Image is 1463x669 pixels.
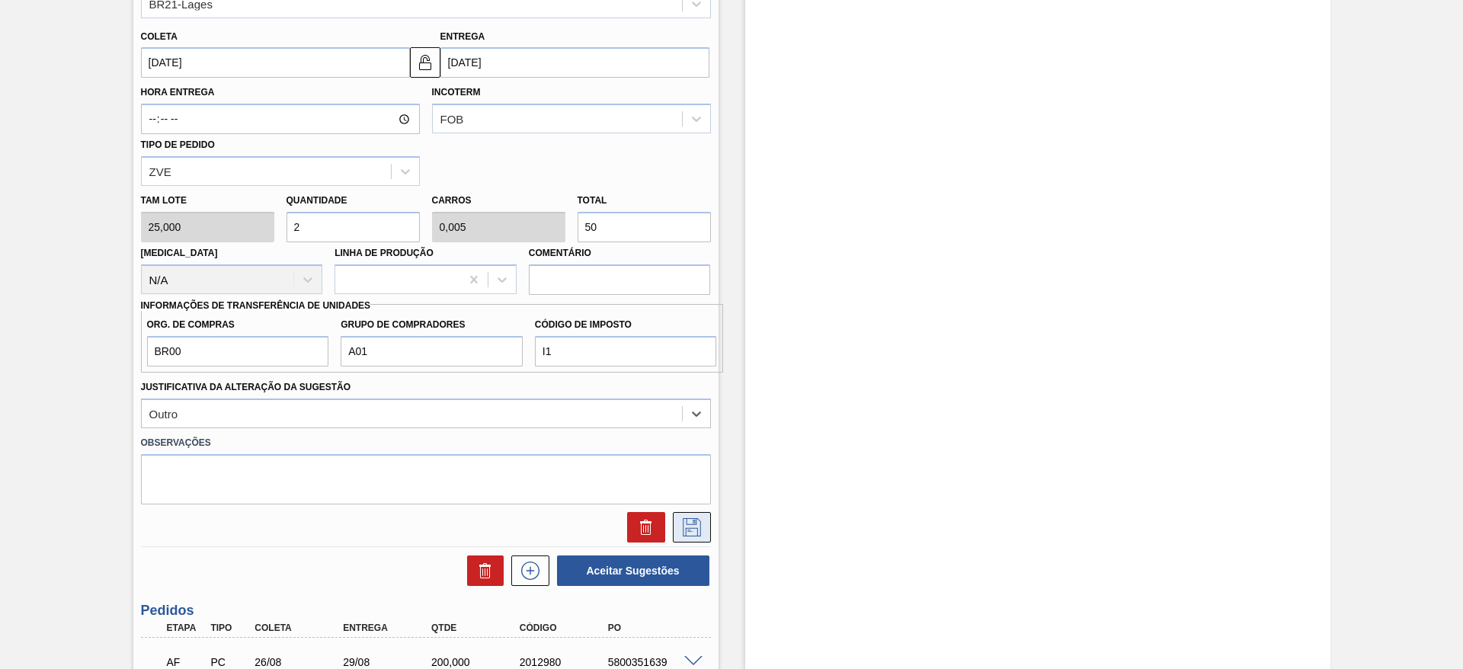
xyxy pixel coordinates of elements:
button: unlocked [410,47,440,78]
label: Org. de Compras [147,314,329,336]
input: dd/mm/yyyy [141,47,410,78]
div: Outro [149,407,178,420]
img: unlocked [416,53,434,72]
div: 26/08/2025 [251,656,350,668]
label: Coleta [141,31,178,42]
label: Tam lote [141,190,274,212]
div: Salvar Sugestão [665,512,711,543]
button: Aceitar Sugestões [557,555,709,586]
div: Coleta [251,623,350,633]
label: Entrega [440,31,485,42]
label: Justificativa da Alteração da Sugestão [141,382,351,392]
label: Observações [141,432,711,454]
div: Código [516,623,615,633]
label: Linha de Produção [335,248,434,258]
div: Entrega [339,623,438,633]
div: 29/08/2025 [339,656,438,668]
div: Excluir Sugestões [459,555,504,586]
label: Código de Imposto [535,314,717,336]
div: Nova sugestão [504,555,549,586]
div: Etapa [163,623,209,633]
div: PO [604,623,703,633]
label: [MEDICAL_DATA] [141,248,218,258]
input: dd/mm/yyyy [440,47,709,78]
div: 200,000 [427,656,527,668]
div: Pedido de Compra [206,656,252,668]
label: Total [578,195,607,206]
p: AF [167,656,205,668]
div: Aceitar Sugestões [549,554,711,587]
label: Incoterm [432,87,481,98]
h3: Pedidos [141,603,711,619]
label: Quantidade [287,195,347,206]
label: Tipo de pedido [141,139,215,150]
label: Informações de Transferência de Unidades [141,300,371,311]
label: Comentário [529,242,711,264]
div: FOB [440,113,464,126]
div: Excluir Sugestão [619,512,665,543]
label: Carros [432,195,472,206]
div: ZVE [149,165,171,178]
label: Hora Entrega [141,82,420,104]
div: 2012980 [516,656,615,668]
div: Tipo [206,623,252,633]
label: Grupo de Compradores [341,314,523,336]
div: 5800351639 [604,656,703,668]
div: Qtde [427,623,527,633]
